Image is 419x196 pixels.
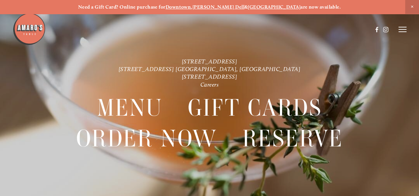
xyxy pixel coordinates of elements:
strong: , [191,4,192,10]
a: [PERSON_NAME] Dell [192,4,244,10]
a: [STREET_ADDRESS] [GEOGRAPHIC_DATA], [GEOGRAPHIC_DATA] [119,65,301,72]
a: [STREET_ADDRESS] [182,58,237,65]
a: Careers [200,81,219,88]
strong: are now available. [300,4,341,10]
a: [GEOGRAPHIC_DATA] [248,4,300,10]
strong: & [244,4,248,10]
img: Amaro's Table [13,13,46,46]
a: Reserve [242,123,343,153]
strong: Need a Gift Card? Online purchase for [78,4,166,10]
a: [STREET_ADDRESS] [182,73,237,80]
a: Gift Cards [188,93,322,123]
a: Order Now [76,123,217,153]
a: Menu [97,93,163,123]
a: Downtown [166,4,191,10]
